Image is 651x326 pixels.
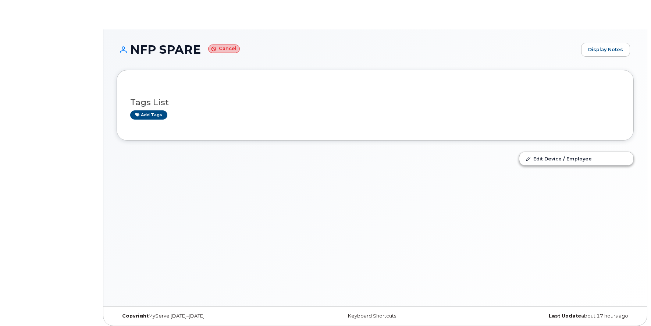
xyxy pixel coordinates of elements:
[208,45,240,53] small: Cancel
[122,313,149,319] strong: Copyright
[130,110,167,120] a: Add tags
[117,313,289,319] div: MyServe [DATE]–[DATE]
[549,313,581,319] strong: Last Update
[348,313,396,319] a: Keyboard Shortcuts
[130,98,620,107] h3: Tags List
[581,43,630,57] a: Display Notes
[117,43,577,56] h1: NFP SPARE
[519,152,633,165] a: Edit Device / Employee
[461,313,634,319] div: about 17 hours ago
